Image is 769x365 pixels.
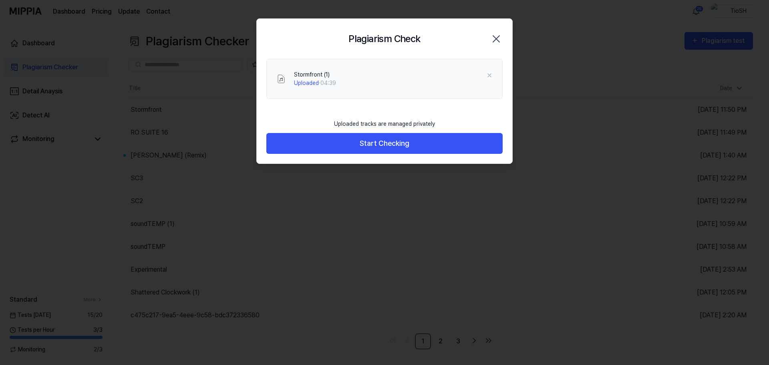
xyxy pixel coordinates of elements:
img: File Select [276,74,286,84]
div: · 04:39 [294,79,336,87]
h2: Plagiarism Check [348,32,420,46]
span: Uploaded [294,80,319,86]
div: Stormfront (1) [294,71,336,79]
div: Uploaded tracks are managed privately [329,115,440,133]
button: Start Checking [266,133,503,154]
